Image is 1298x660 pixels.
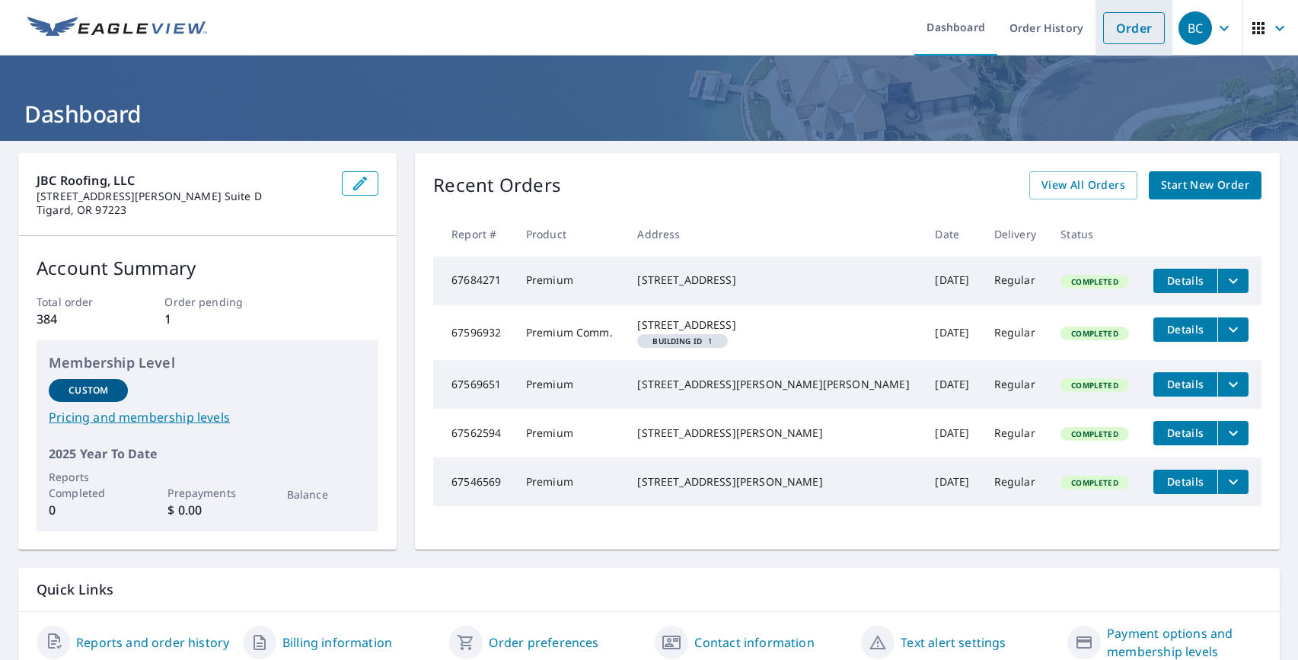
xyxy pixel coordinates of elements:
button: filesDropdownBtn-67562594 [1217,421,1249,445]
td: 67684271 [433,257,514,305]
span: Details [1162,377,1208,391]
a: Start New Order [1149,171,1261,199]
div: [STREET_ADDRESS] [637,317,911,333]
a: Reports and order history [76,633,229,652]
button: filesDropdownBtn-67596932 [1217,317,1249,342]
th: Product [514,212,626,257]
button: filesDropdownBtn-67569651 [1217,372,1249,397]
td: Regular [982,360,1049,409]
td: [DATE] [923,305,981,360]
span: Start New Order [1161,176,1249,195]
td: Regular [982,409,1049,458]
p: Tigard, OR 97223 [37,203,330,217]
a: Contact information [694,633,814,652]
td: Premium [514,257,626,305]
a: Order preferences [489,633,599,652]
td: [DATE] [923,257,981,305]
p: Total order [37,294,122,310]
p: Account Summary [37,254,378,282]
td: [DATE] [923,360,981,409]
button: filesDropdownBtn-67684271 [1217,269,1249,293]
p: Order pending [164,294,250,310]
span: View All Orders [1041,176,1125,195]
span: Completed [1062,477,1127,488]
td: Premium [514,409,626,458]
span: Details [1162,273,1208,288]
p: 384 [37,310,122,328]
p: Balance [287,486,366,502]
div: [STREET_ADDRESS] [637,273,911,288]
th: Address [625,212,923,257]
td: 67562594 [433,409,514,458]
p: [STREET_ADDRESS][PERSON_NAME] Suite D [37,190,330,203]
a: View All Orders [1029,171,1137,199]
td: 67569651 [433,360,514,409]
a: Billing information [282,633,392,652]
p: Prepayments [167,485,247,501]
span: Details [1162,322,1208,336]
p: Membership Level [49,352,366,373]
p: Reports Completed [49,469,128,501]
button: detailsBtn-67569651 [1153,372,1217,397]
td: 67546569 [433,458,514,506]
th: Report # [433,212,514,257]
a: Text alert settings [901,633,1006,652]
p: Custom [69,384,108,397]
div: [STREET_ADDRESS][PERSON_NAME] [637,426,911,441]
button: detailsBtn-67596932 [1153,317,1217,342]
td: Premium Comm. [514,305,626,360]
button: detailsBtn-67546569 [1153,470,1217,494]
p: $ 0.00 [167,501,247,519]
td: Premium [514,458,626,506]
button: filesDropdownBtn-67546569 [1217,470,1249,494]
span: 1 [643,337,722,345]
th: Date [923,212,981,257]
td: [DATE] [923,409,981,458]
td: Premium [514,360,626,409]
button: detailsBtn-67684271 [1153,269,1217,293]
td: Regular [982,257,1049,305]
p: 0 [49,501,128,519]
td: 67596932 [433,305,514,360]
a: Order [1103,12,1165,44]
span: Completed [1062,276,1127,287]
td: Regular [982,458,1049,506]
h1: Dashboard [18,98,1280,129]
p: JBC Roofing, LLC [37,171,330,190]
div: [STREET_ADDRESS][PERSON_NAME][PERSON_NAME] [637,377,911,392]
th: Delivery [982,212,1049,257]
p: Quick Links [37,580,1261,599]
span: Completed [1062,328,1127,339]
span: Completed [1062,429,1127,439]
td: [DATE] [923,458,981,506]
span: Details [1162,474,1208,489]
div: BC [1178,11,1212,45]
button: detailsBtn-67562594 [1153,421,1217,445]
a: Pricing and membership levels [49,408,366,426]
p: Recent Orders [433,171,561,199]
img: EV Logo [27,17,207,40]
p: 1 [164,310,250,328]
span: Details [1162,426,1208,440]
em: Building ID [652,337,702,345]
td: Regular [982,305,1049,360]
div: [STREET_ADDRESS][PERSON_NAME] [637,474,911,489]
span: Completed [1062,380,1127,391]
p: 2025 Year To Date [49,445,366,463]
th: Status [1048,212,1141,257]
